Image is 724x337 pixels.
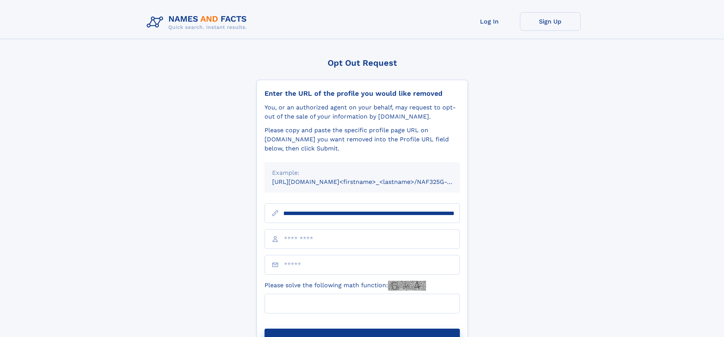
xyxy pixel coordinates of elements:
[144,12,253,33] img: Logo Names and Facts
[272,178,474,185] small: [URL][DOMAIN_NAME]<firstname>_<lastname>/NAF325G-xxxxxxxx
[265,281,426,291] label: Please solve the following math function:
[272,168,452,177] div: Example:
[265,89,460,98] div: Enter the URL of the profile you would like removed
[265,103,460,121] div: You, or an authorized agent on your behalf, may request to opt-out of the sale of your informatio...
[520,12,581,31] a: Sign Up
[459,12,520,31] a: Log In
[257,58,468,68] div: Opt Out Request
[265,126,460,153] div: Please copy and paste the specific profile page URL on [DOMAIN_NAME] you want removed into the Pr...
